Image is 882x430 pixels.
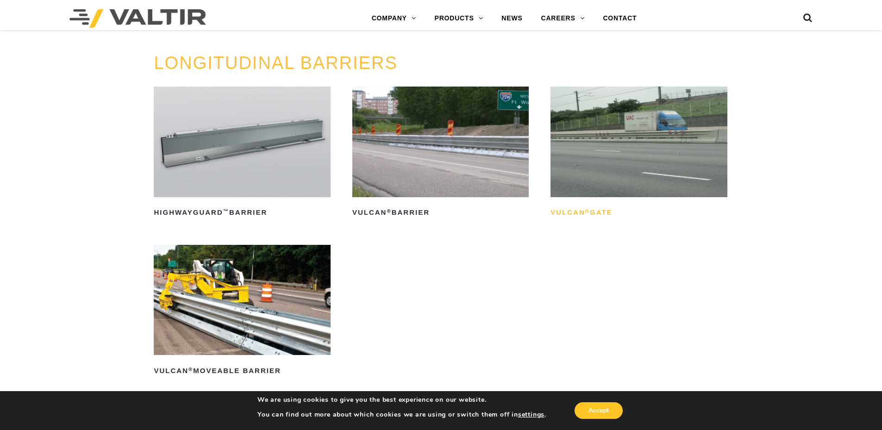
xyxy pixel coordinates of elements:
[352,87,529,220] a: Vulcan®Barrier
[550,87,727,220] a: Vulcan®Gate
[363,9,425,28] a: COMPANY
[518,411,544,419] button: settings
[387,208,391,214] sup: ®
[575,402,623,419] button: Accept
[594,9,646,28] a: CONTACT
[550,206,727,220] h2: Vulcan Gate
[257,396,546,404] p: We are using cookies to give you the best experience on our website.
[223,208,229,214] sup: ™
[188,367,193,372] sup: ®
[154,206,330,220] h2: HighwayGuard Barrier
[154,53,397,73] a: LONGITUDINAL BARRIERS
[154,363,330,378] h2: Vulcan Moveable Barrier
[532,9,594,28] a: CAREERS
[425,9,493,28] a: PRODUCTS
[69,9,206,28] img: Valtir
[492,9,532,28] a: NEWS
[154,87,330,220] a: HighwayGuard™Barrier
[257,411,546,419] p: You can find out more about which cookies we are using or switch them off in .
[585,208,590,214] sup: ®
[352,206,529,220] h2: Vulcan Barrier
[154,245,330,378] a: Vulcan®Moveable Barrier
